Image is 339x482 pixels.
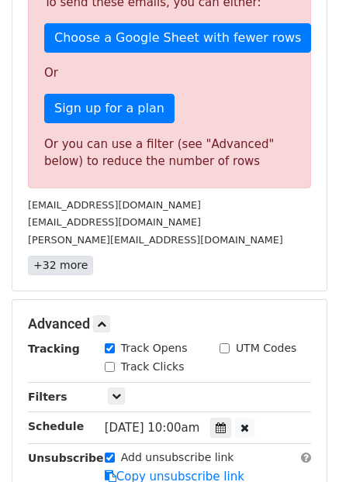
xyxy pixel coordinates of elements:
label: UTM Codes [236,340,296,356]
p: Or [44,65,295,81]
label: Track Opens [121,340,188,356]
iframe: Chat Widget [261,408,339,482]
label: Track Clicks [121,359,185,375]
a: Sign up for a plan [44,94,175,123]
strong: Schedule [28,420,84,432]
small: [PERSON_NAME][EMAIL_ADDRESS][DOMAIN_NAME] [28,234,283,246]
strong: Filters [28,391,67,403]
span: [DATE] 10:00am [105,421,200,435]
strong: Tracking [28,343,80,355]
strong: Unsubscribe [28,452,104,464]
label: Add unsubscribe link [121,449,234,466]
small: [EMAIL_ADDRESS][DOMAIN_NAME] [28,216,201,228]
a: Choose a Google Sheet with fewer rows [44,23,311,53]
div: Or you can use a filter (see "Advanced" below) to reduce the number of rows [44,136,295,170]
small: [EMAIL_ADDRESS][DOMAIN_NAME] [28,199,201,211]
a: +32 more [28,256,93,275]
h5: Advanced [28,315,311,332]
